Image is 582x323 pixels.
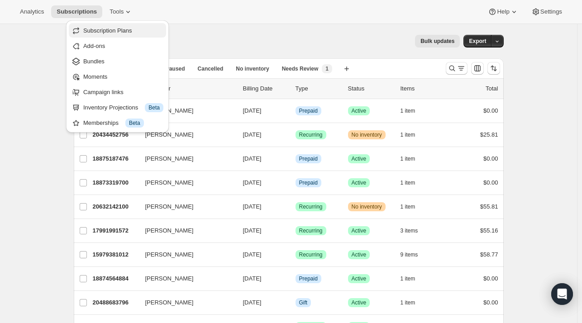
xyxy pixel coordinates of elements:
button: [PERSON_NAME] [140,247,230,262]
span: [PERSON_NAME] [145,298,194,307]
p: Total [486,84,498,93]
div: 17991991572[PERSON_NAME][DATE]SuccessRecurringSuccessActive3 items$55.16 [93,224,498,237]
button: 3 items [401,224,428,237]
span: [DATE] [243,107,262,114]
div: Open Intercom Messenger [551,283,573,305]
span: Active [352,299,367,306]
button: [PERSON_NAME] [140,104,230,118]
span: [DATE] [243,275,262,282]
button: [PERSON_NAME] [140,152,230,166]
span: [DATE] [243,179,262,186]
span: Active [352,275,367,282]
span: Add-ons [83,43,105,49]
div: Inventory Projections [83,103,163,112]
button: 1 item [401,272,425,285]
p: 20632142100 [93,202,138,211]
span: Active [352,155,367,162]
p: Customer [145,84,236,93]
button: 1 item [401,176,425,189]
span: $0.00 [483,107,498,114]
span: Subscription Plans [83,27,132,34]
p: 17991991572 [93,226,138,235]
span: Settings [540,8,562,15]
span: Prepaid [299,275,318,282]
span: $0.00 [483,275,498,282]
span: Subscriptions [57,8,97,15]
span: Tools [110,8,124,15]
div: 20488683796[PERSON_NAME][DATE]InfoGiftSuccessActive1 item$0.00 [93,296,498,309]
span: $25.81 [480,131,498,138]
span: $55.16 [480,227,498,234]
span: $55.81 [480,203,498,210]
span: 1 item [401,203,415,210]
p: 18874564884 [93,274,138,283]
span: 1 item [401,179,415,186]
span: $0.00 [483,299,498,306]
span: 3 items [401,227,418,234]
span: [PERSON_NAME] [145,226,194,235]
span: Analytics [20,8,44,15]
span: Bulk updates [420,38,454,45]
span: 1 item [401,131,415,138]
span: Recurring [299,227,323,234]
button: [PERSON_NAME] [140,223,230,238]
button: [PERSON_NAME] [140,176,230,190]
div: Memberships [83,119,163,128]
span: Recurring [299,251,323,258]
button: 1 item [401,296,425,309]
button: Customize table column order and visibility [471,62,484,75]
span: Gift [299,299,308,306]
span: [DATE] [243,155,262,162]
span: 1 [325,65,329,72]
button: [PERSON_NAME] [140,199,230,214]
span: [PERSON_NAME] [145,250,194,259]
button: Add-ons [69,38,166,53]
span: $0.00 [483,179,498,186]
button: Campaign links [69,85,166,99]
div: Type [296,84,341,93]
div: IDCustomerBilling DateTypeStatusItemsTotal [93,84,498,93]
button: Subscriptions [51,5,102,18]
span: No inventory [352,203,382,210]
button: Subscription Plans [69,23,166,38]
p: 15979381012 [93,250,138,259]
button: 1 item [401,200,425,213]
button: 9 items [401,248,428,261]
button: Inventory Projections [69,100,166,114]
button: [PERSON_NAME] [140,271,230,286]
button: Settings [526,5,568,18]
div: 20434452756[PERSON_NAME][DATE]SuccessRecurringWarningNo inventory1 item$25.81 [93,128,498,141]
span: [DATE] [243,299,262,306]
button: Tools [104,5,138,18]
span: Beta [129,119,140,127]
span: Campaign links [83,89,124,95]
button: Moments [69,69,166,84]
div: 18874564884[PERSON_NAME][DATE]InfoPrepaidSuccessActive1 item$0.00 [93,272,498,285]
span: Recurring [299,131,323,138]
button: Bulk updates [415,35,460,47]
p: Status [348,84,393,93]
span: Bundles [83,58,105,65]
span: [DATE] [243,203,262,210]
span: Prepaid [299,179,318,186]
span: Recurring [299,203,323,210]
button: [PERSON_NAME] [140,128,230,142]
span: Beta [148,104,160,111]
span: Active [352,107,367,114]
span: Cancelled [198,65,224,72]
span: [DATE] [243,227,262,234]
span: [PERSON_NAME] [145,178,194,187]
span: No inventory [352,131,382,138]
span: Active [352,179,367,186]
p: 20488683796 [93,298,138,307]
span: Active [352,227,367,234]
p: 18875187476 [93,154,138,163]
button: Create new view [339,62,354,75]
span: 1 item [401,107,415,114]
button: Bundles [69,54,166,68]
span: 1 item [401,299,415,306]
p: 18873319700 [93,178,138,187]
span: $58.77 [480,251,498,258]
button: 1 item [401,104,425,117]
div: 19215024404[PERSON_NAME][DATE]InfoPrepaidSuccessActive1 item$0.00 [93,104,498,117]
